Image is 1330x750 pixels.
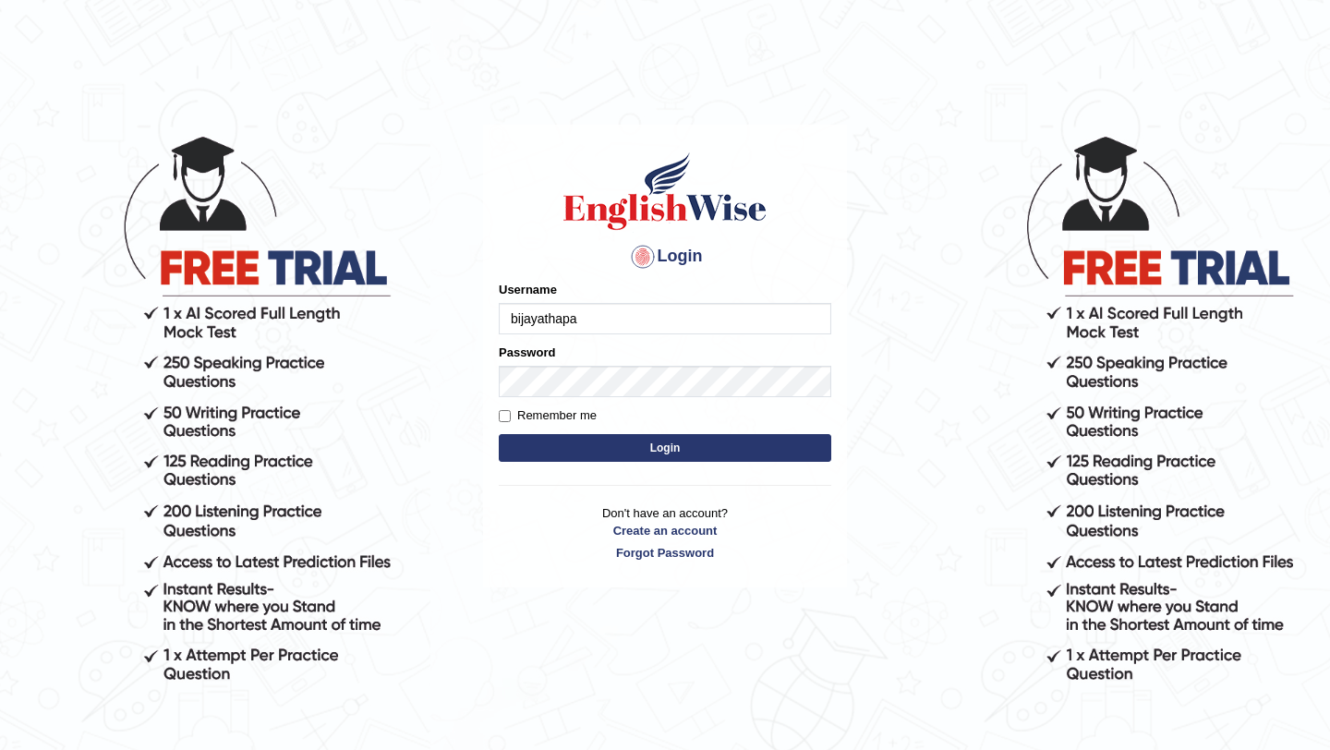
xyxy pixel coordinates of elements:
img: Logo of English Wise sign in for intelligent practice with AI [560,150,770,233]
button: Login [499,434,831,462]
label: Password [499,344,555,361]
h4: Login [499,242,831,272]
label: Remember me [499,406,597,425]
a: Create an account [499,522,831,539]
p: Don't have an account? [499,504,831,562]
a: Forgot Password [499,544,831,562]
input: Remember me [499,410,511,422]
label: Username [499,281,557,298]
